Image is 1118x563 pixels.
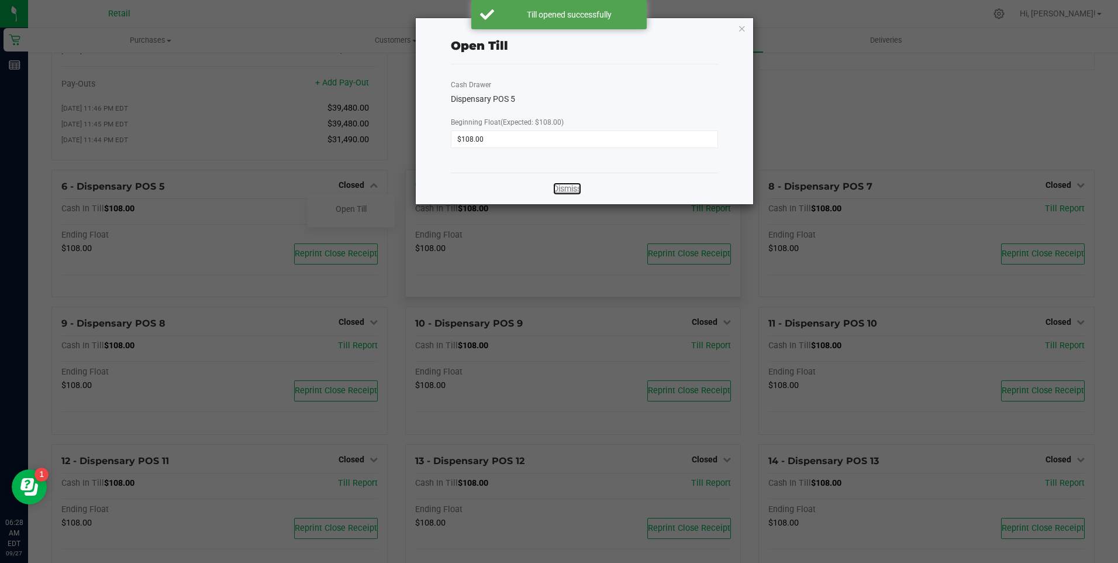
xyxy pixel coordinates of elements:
div: Dispensary POS 5 [451,93,717,105]
iframe: Resource center [12,469,47,504]
div: Till opened successfully [501,9,638,20]
div: Open Till [451,37,508,54]
label: Cash Drawer [451,80,491,90]
iframe: Resource center unread badge [34,468,49,482]
span: (Expected: $108.00) [501,118,564,126]
a: Dismiss [553,183,581,195]
span: Beginning Float [451,118,564,126]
